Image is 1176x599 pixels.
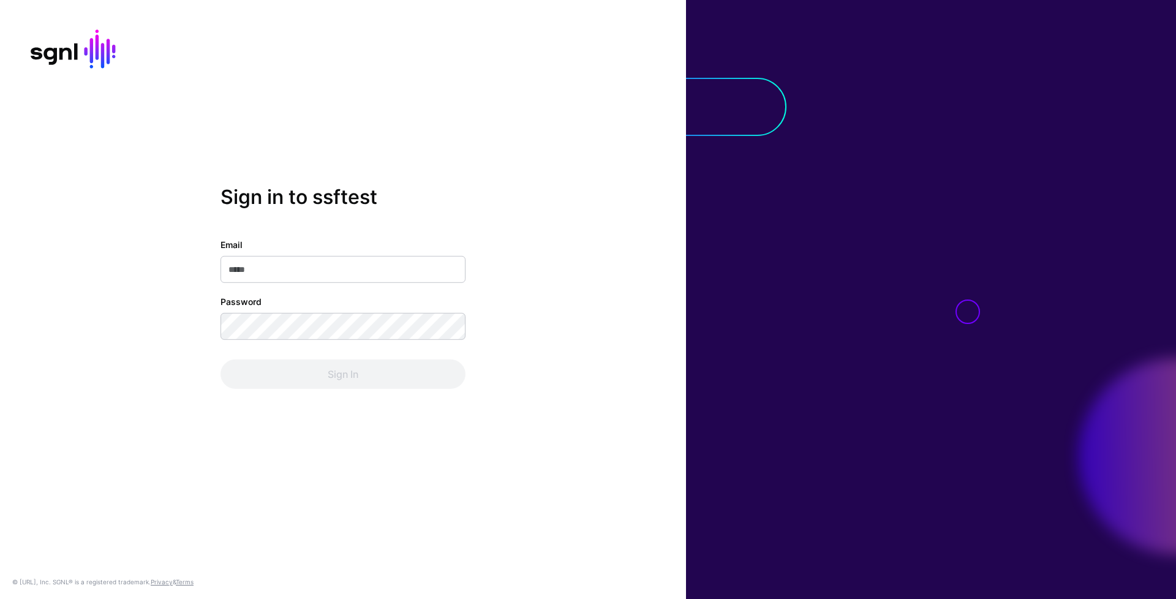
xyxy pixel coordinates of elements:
a: Terms [176,578,194,586]
h2: Sign in to ssftest [221,186,466,209]
label: Email [221,238,243,251]
a: Privacy [151,578,173,586]
div: © [URL], Inc. SGNL® is a registered trademark. & [12,577,194,587]
label: Password [221,295,262,308]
